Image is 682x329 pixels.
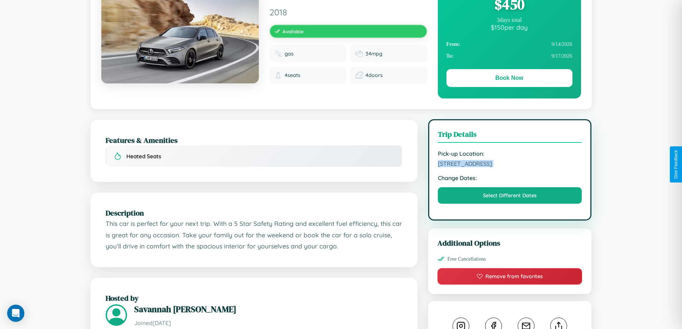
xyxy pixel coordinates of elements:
[7,305,24,322] div: Open Intercom Messenger
[282,28,304,34] span: Available
[366,50,382,57] span: 34 mpg
[285,72,300,78] span: 4 seats
[673,150,678,179] div: Give Feedback
[285,50,294,57] span: gas
[134,318,402,328] p: Joined [DATE]
[270,7,427,18] span: 2018
[438,150,582,157] strong: Pick-up Location:
[437,268,582,285] button: Remove from favorites
[446,38,572,50] div: 9 / 14 / 2026
[106,208,402,218] h2: Description
[448,256,486,262] span: Free Cancellations
[446,23,572,31] div: $ 150 per day
[106,293,402,303] h2: Hosted by
[438,129,582,143] h3: Trip Details
[446,17,572,23] div: 3 days total
[438,187,582,204] button: Select Different Dates
[438,174,582,182] strong: Change Dates:
[446,50,572,62] div: 9 / 17 / 2026
[355,50,363,57] img: Fuel efficiency
[446,53,454,59] strong: To:
[275,72,282,79] img: Seats
[355,72,363,79] img: Doors
[106,218,402,252] p: This car is perfect for your next trip. With a 5 Star Safety Rating and excellent fuel efficiency...
[106,135,402,145] h2: Features & Amenities
[126,153,161,160] span: Heated Seats
[134,303,402,315] h3: Savannah [PERSON_NAME]
[446,69,572,87] button: Book Now
[446,41,460,47] strong: From:
[438,160,582,167] span: [STREET_ADDRESS]
[437,238,582,248] h3: Additional Options
[275,50,282,57] img: Fuel type
[366,72,383,78] span: 4 doors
